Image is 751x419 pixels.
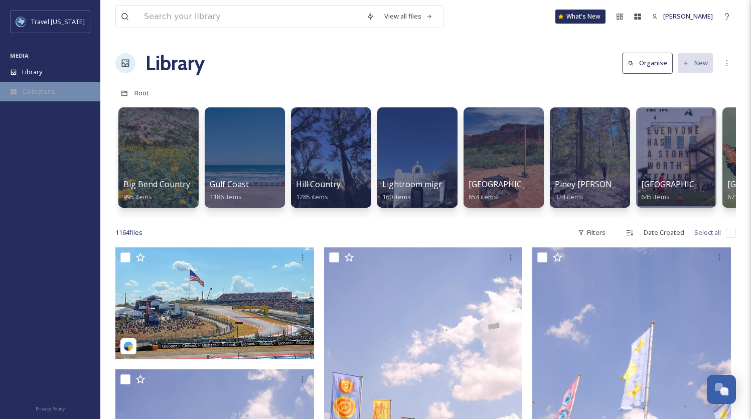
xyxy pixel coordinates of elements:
span: Piney [PERSON_NAME] [555,179,642,190]
a: What's New [555,10,606,24]
span: Big Bend Country [123,179,190,190]
span: 324 items [555,192,583,201]
span: Gulf Coast [210,179,249,190]
a: [GEOGRAPHIC_DATA]654 items [469,180,549,201]
a: Library [145,48,205,78]
span: 1164 file s [115,228,142,237]
span: Privacy Policy [36,405,65,412]
span: Hill Country [296,179,341,190]
div: Date Created [639,223,689,242]
span: Travel [US_STATE] [31,17,85,26]
span: Library [22,67,42,77]
span: 654 items [469,192,497,201]
a: View all files [379,7,438,26]
span: [PERSON_NAME] [663,12,713,21]
a: Big Bend Country995 items [123,180,190,201]
img: snapsea-logo.png [123,341,133,351]
img: vtvoyager-1760049494903.jpg [115,247,314,359]
span: Collections [22,87,55,96]
button: Open Chat [707,375,736,404]
span: [GEOGRAPHIC_DATA] [641,179,722,190]
span: 995 items [123,192,152,201]
button: Organise [622,53,673,73]
a: [PERSON_NAME] [647,7,718,26]
span: Lightroom migration [382,179,462,190]
a: Lightroom migration160 items [382,180,462,201]
img: images%20%281%29.jpeg [16,17,26,27]
span: 160 items [382,192,411,201]
span: [GEOGRAPHIC_DATA] [469,179,549,190]
a: Gulf Coast1186 items [210,180,249,201]
span: Root [134,88,149,97]
input: Search your library [139,6,361,28]
a: Piney [PERSON_NAME]324 items [555,180,642,201]
a: Root [134,87,149,99]
a: Hill Country1285 items [296,180,341,201]
a: Privacy Policy [36,402,65,414]
span: MEDIA [10,52,29,59]
span: 645 items [641,192,670,201]
span: 1285 items [296,192,328,201]
a: [GEOGRAPHIC_DATA]645 items [641,180,722,201]
button: New [678,53,713,73]
span: Select all [694,228,721,237]
span: 1186 items [210,192,242,201]
div: Filters [573,223,611,242]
